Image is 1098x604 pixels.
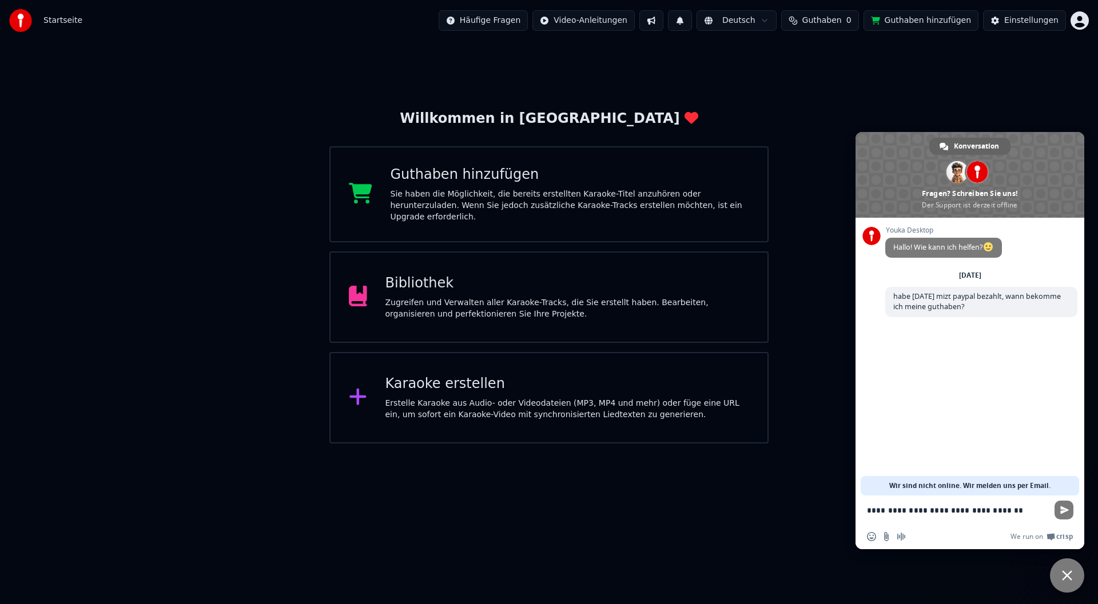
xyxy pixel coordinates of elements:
[400,110,698,128] div: Willkommen in [GEOGRAPHIC_DATA]
[897,532,906,541] span: Audionachricht aufzeichnen
[391,189,750,223] div: Sie haben die Möglichkeit, die bereits erstellten Karaoke-Titel anzuhören oder herunterzuladen. W...
[1055,501,1073,519] span: Senden Sie
[864,10,979,31] button: Guthaben hinzufügen
[439,10,528,31] button: Häufige Fragen
[889,476,1051,495] span: Wir sind nicht online. Wir melden uns per Email.
[893,291,1061,311] span: habe [DATE] mizt paypal bezahlt, wann bekomme ich meine guthaben?
[929,138,1011,155] div: Konversation
[9,9,32,32] img: youka
[43,15,82,26] nav: breadcrumb
[959,272,981,279] div: [DATE]
[391,166,750,184] div: Guthaben hinzufügen
[983,10,1066,31] button: Einstellungen
[532,10,635,31] button: Video-Anleitungen
[893,242,994,252] span: Hallo! Wie kann ich helfen?
[385,274,750,293] div: Bibliothek
[885,226,1002,234] span: Youka Desktop
[867,505,1048,515] textarea: Verfassen Sie Ihre Nachricht…
[867,532,876,541] span: Einen Emoji einfügen
[1011,532,1073,541] a: We run onCrisp
[1004,15,1059,26] div: Einstellungen
[882,532,891,541] span: Datei senden
[385,297,750,320] div: Zugreifen und Verwalten aller Karaoke-Tracks, die Sie erstellt haben. Bearbeiten, organisieren un...
[781,10,859,31] button: Guthaben0
[385,375,750,393] div: Karaoke erstellen
[1011,532,1043,541] span: We run on
[846,15,852,26] span: 0
[1050,558,1084,593] div: Chat schließen
[802,15,842,26] span: Guthaben
[1056,532,1073,541] span: Crisp
[954,138,999,155] span: Konversation
[385,398,750,421] div: Erstelle Karaoke aus Audio- oder Videodateien (MP3, MP4 und mehr) oder füge eine URL ein, um sofo...
[43,15,82,26] span: Startseite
